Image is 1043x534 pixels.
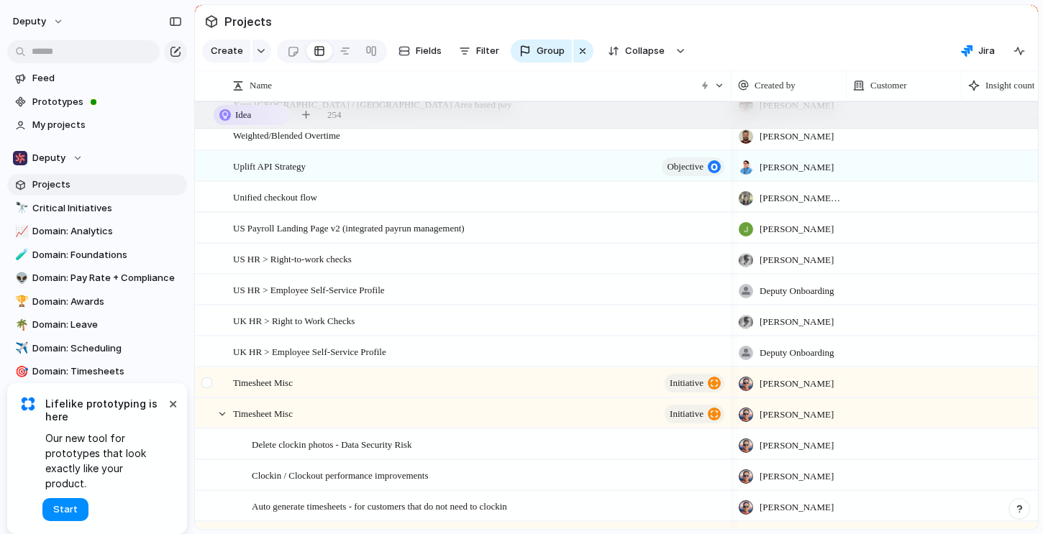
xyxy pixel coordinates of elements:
span: Insight count [985,78,1034,93]
button: 🏆 [13,295,27,309]
span: Delete clockin photos - Data Security Risk [252,436,411,452]
span: Projects [222,9,275,34]
button: 🎯 [13,364,27,379]
button: deputy [6,10,71,33]
div: 🎯 [15,364,25,380]
button: 🔭 [13,201,27,216]
span: Clockin / Clockout performance improvements [252,466,429,483]
span: Created by [755,78,796,93]
button: Group [511,40,572,63]
button: ✈️ [13,341,27,356]
button: 🧪 [13,248,27,262]
span: Auto generate timesheets - for customers that do not need to clockin [252,497,507,514]
button: Filter [453,40,505,63]
span: [PERSON_NAME] [760,160,834,175]
a: 🔭Critical Initiatives [7,198,187,219]
div: 🎲Project: [PERSON_NAME] [7,385,187,406]
button: objective [662,157,724,176]
span: [PERSON_NAME] [760,438,834,453]
span: initiative [670,404,703,424]
span: Unified checkout flow [233,188,317,205]
button: initiative [665,374,724,392]
span: [PERSON_NAME] [760,129,834,144]
span: Lifelike prototyping is here [45,397,165,423]
a: Feed [7,68,187,89]
span: Start [53,502,78,517]
span: Projects [32,178,182,192]
span: US HR > Right-to-work checks [233,250,352,267]
span: Domain: Scheduling [32,341,182,356]
span: Create [211,44,243,58]
a: Projects [7,174,187,195]
a: 👽Domain: Pay Rate + Compliance [7,267,187,289]
span: Collapse [625,44,665,58]
span: initiative [670,373,703,393]
div: 🔭 [15,200,25,216]
a: ✈️Domain: Scheduling [7,338,187,359]
button: 👽 [13,271,27,285]
span: Uplift API Strategy [233,157,306,174]
button: 🌴 [13,318,27,332]
a: 🎯Domain: Timesheets [7,361,187,382]
div: 📈 [15,224,25,240]
a: 🏆Domain: Awards [7,291,187,313]
span: Our new tool for prototypes that look exactly like your product. [45,431,165,491]
span: US HR > Employee Self-Service Profile [233,281,385,298]
span: US Payroll Landing Page v2 (integrated payrun management) [233,219,465,236]
a: My projects [7,114,187,136]
span: My projects [32,118,182,132]
span: Prototypes [32,95,182,109]
span: Deputy [32,151,65,165]
span: Timesheet Misc [233,374,293,390]
span: Timesheet Misc [233,405,293,421]
span: Fields [416,44,442,58]
span: Deputy Onboarding [760,284,834,298]
span: [PERSON_NAME] [760,469,834,484]
span: [PERSON_NAME] [760,377,834,391]
span: Domain: Awards [32,295,182,309]
span: Domain: Foundations [32,248,182,262]
a: 🧪Domain: Foundations [7,244,187,266]
button: Fields [393,40,447,63]
button: initiative [665,405,724,423]
div: 🌴 [15,317,25,333]
span: Domain: Pay Rate + Compliance [32,271,182,285]
span: [PERSON_NAME] [760,222,834,236]
span: [PERSON_NAME] [760,315,834,329]
span: Domain: Leave [32,318,182,332]
span: Domain: Analytics [32,224,182,239]
span: objective [667,157,703,177]
button: Deputy [7,147,187,169]
span: [PERSON_NAME] [760,253,834,267]
span: 254 [327,108,342,122]
button: Dismiss [164,395,181,412]
button: Start [42,498,88,521]
div: 🧪 [15,247,25,263]
span: Name [250,78,272,93]
span: Jira [978,44,995,58]
button: Create [202,40,250,63]
button: Collapse [599,40,672,63]
span: Filter [476,44,499,58]
a: 🌴Domain: Leave [7,314,187,336]
div: 🏆 [15,293,25,310]
span: [PERSON_NAME] [PERSON_NAME] [760,191,840,206]
button: Jira [955,40,1001,62]
span: UK HR > Employee Self-Service Profile [233,343,386,359]
a: Prototypes [7,91,187,113]
button: 📈 [13,224,27,239]
span: Deputy Onboarding [760,346,834,360]
span: Idea [235,108,251,122]
span: deputy [13,14,46,29]
div: ✈️ [15,340,25,356]
span: [PERSON_NAME] [760,408,834,422]
a: 📈Domain: Analytics [7,221,187,242]
span: UK HR > Right to Work Checks [233,312,355,328]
